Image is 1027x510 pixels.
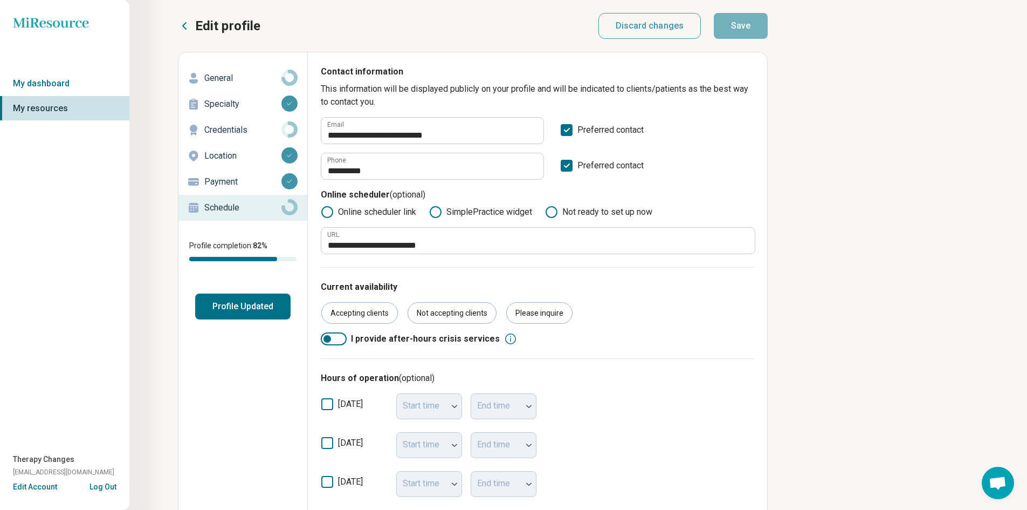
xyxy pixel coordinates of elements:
[351,332,500,345] span: I provide after-hours crisis services
[338,399,363,409] span: [DATE]
[338,477,363,487] span: [DATE]
[321,83,754,108] p: This information will be displayed publicly on your profile and will be indicated to clients/pati...
[545,206,652,219] label: Not ready to set up now
[178,17,260,35] button: Edit profile
[195,17,260,35] p: Edit profile
[327,121,344,128] label: Email
[195,294,291,319] button: Profile Updated
[399,373,435,383] span: (optional)
[598,13,701,39] button: Discard changes
[178,195,307,221] a: Schedule
[390,189,425,200] span: (optional)
[321,302,398,324] div: Accepting clients
[204,72,281,85] p: General
[714,13,768,39] button: Save
[327,157,346,164] label: Phone
[204,201,281,214] p: Schedule
[178,91,307,117] a: Specialty
[577,124,644,144] span: Preferred contact
[408,302,497,324] div: Not accepting clients
[13,454,74,465] span: Therapy Changes
[506,302,573,324] div: Please inquire
[321,206,416,219] label: Online scheduler link
[178,169,307,195] a: Payment
[178,234,307,268] div: Profile completion:
[253,241,267,250] span: 82 %
[321,188,754,206] p: Online scheduler
[204,149,281,162] p: Location
[13,467,114,477] span: [EMAIL_ADDRESS][DOMAIN_NAME]
[204,124,281,137] p: Credentials
[204,175,281,188] p: Payment
[321,372,754,385] h3: Hours of operation
[321,281,754,294] p: Current availability
[178,117,307,143] a: Credentials
[178,65,307,91] a: General
[577,159,644,180] span: Preferred contact
[89,481,116,490] button: Log Out
[13,481,57,493] button: Edit Account
[982,467,1014,499] div: Open chat
[327,232,339,238] label: URL
[429,206,532,219] label: SimplePractice widget
[321,65,754,83] p: Contact information
[204,98,281,111] p: Specialty
[338,438,363,448] span: [DATE]
[189,257,297,261] div: Profile completion
[178,143,307,169] a: Location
